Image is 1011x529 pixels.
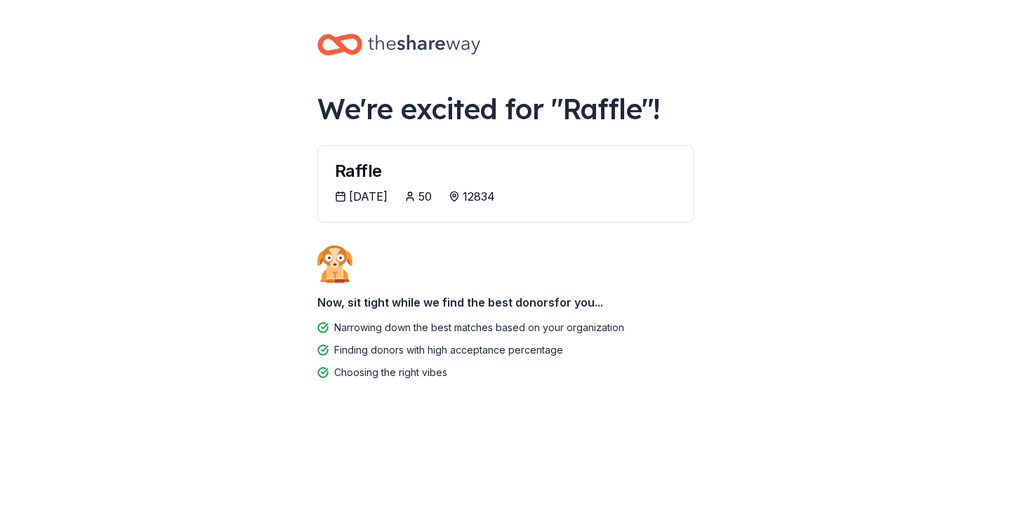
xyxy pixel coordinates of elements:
[317,288,694,316] div: Now, sit tight while we find the best donors for you...
[418,188,432,205] div: 50
[317,245,352,283] img: Dog waiting patiently
[334,364,447,381] div: Choosing the right vibes
[463,188,495,205] div: 12834
[335,163,676,180] div: Raffle
[349,188,388,205] div: [DATE]
[334,319,624,336] div: Narrowing down the best matches based on your organization
[334,342,563,359] div: Finding donors with high acceptance percentage
[317,89,694,128] div: We're excited for " Raffle "!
